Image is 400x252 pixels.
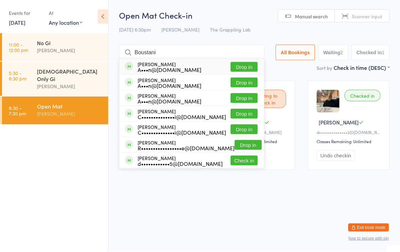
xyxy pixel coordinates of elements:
div: 2 [340,50,343,55]
time: 6:30 - 7:30 pm [9,105,26,116]
div: Waiting to check in [247,90,286,108]
button: Drop in [231,109,258,119]
button: how to secure with pin [348,236,389,241]
div: R•••••••••••••••••e@[DOMAIN_NAME] [138,145,235,151]
span: The Grappling Lab [210,26,251,33]
a: 5:30 -6:30 pm[DEMOGRAPHIC_DATA] Only Gi[PERSON_NAME] [2,62,108,96]
div: [PERSON_NAME] [138,77,201,88]
button: All Bookings [276,45,315,60]
div: Open Mat [37,102,102,110]
div: Check in time (DESC) [334,64,389,71]
div: A•••n@[DOMAIN_NAME] [138,67,201,72]
div: A•••n@[DOMAIN_NAME] [138,98,201,104]
div: [PERSON_NAME] [37,82,102,90]
button: Drop in [235,140,262,150]
div: A•••n@[DOMAIN_NAME] [138,83,201,88]
button: Drop in [231,124,258,134]
div: At [49,7,82,19]
a: 11:00 -12:00 pmNo Gi[PERSON_NAME] [2,33,108,61]
button: Exit kiosk mode [348,224,389,232]
div: Classes Remaining: Unlimited [317,138,382,144]
button: Waiting2 [318,45,348,60]
button: Drop in [231,78,258,88]
input: Search [119,45,264,60]
span: Manual search [295,13,328,20]
div: [DEMOGRAPHIC_DATA] Only Gi [37,67,102,82]
h2: Open Mat Check-in [119,9,389,21]
div: [PERSON_NAME] [138,124,226,135]
div: [PERSON_NAME] [37,110,102,118]
div: [PERSON_NAME] [138,93,201,104]
button: Check in [231,156,258,166]
img: image1738550685.png [317,90,339,113]
a: [DATE] [9,19,25,26]
label: Sort by [317,64,332,71]
span: Scanner input [352,13,382,20]
time: 5:30 - 6:30 pm [9,70,26,81]
a: 6:30 -7:30 pmOpen Mat[PERSON_NAME] [2,97,108,124]
span: [DATE] 6:30pm [119,26,151,33]
div: [PERSON_NAME] [138,155,223,166]
button: Drop in [231,93,258,103]
div: [PERSON_NAME] [138,61,201,72]
time: 11:00 - 12:00 pm [9,42,28,53]
span: [PERSON_NAME] [319,119,359,126]
button: Checked in1 [352,45,390,60]
div: Any location [49,19,82,26]
div: Events for [9,7,42,19]
div: Checked in [344,90,380,101]
div: 1 [382,50,384,55]
div: C••••••••••••••i@[DOMAIN_NAME] [138,130,226,135]
div: d••••••••••••••2@[DOMAIN_NAME] [317,129,382,135]
button: Drop in [231,62,258,72]
button: Undo checkin [317,150,355,161]
span: [PERSON_NAME] [161,26,199,33]
div: C••••••••••••••i@[DOMAIN_NAME] [138,114,226,119]
div: [PERSON_NAME] [37,46,102,54]
div: [PERSON_NAME] [138,140,235,151]
div: [PERSON_NAME] [138,109,226,119]
div: d••••••••••••5@[DOMAIN_NAME] [138,161,223,166]
div: No Gi [37,39,102,46]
